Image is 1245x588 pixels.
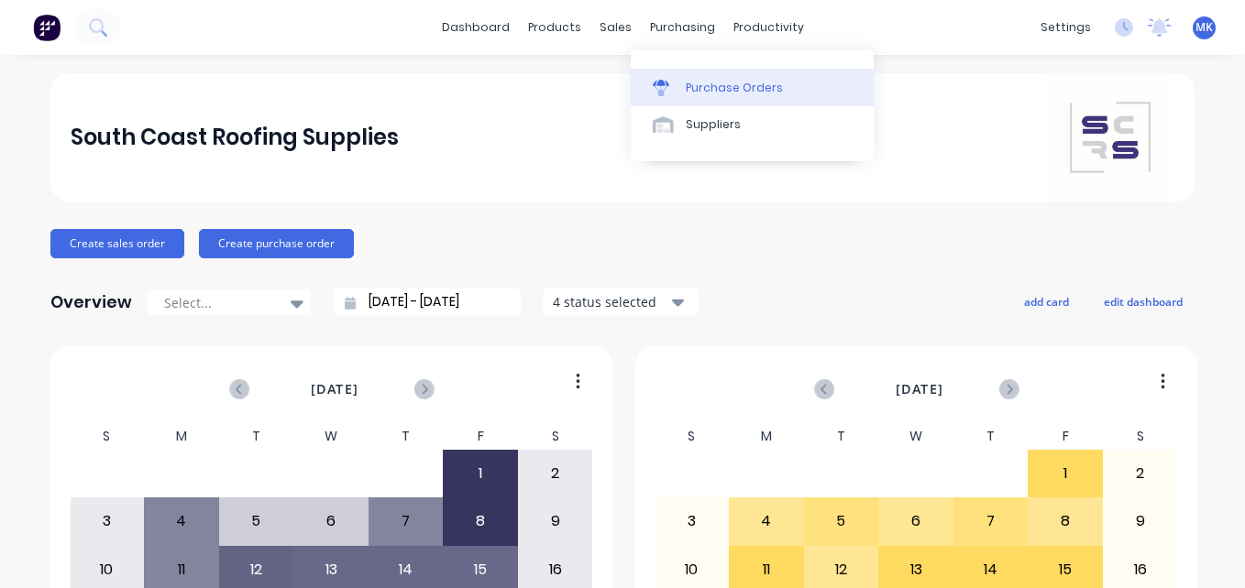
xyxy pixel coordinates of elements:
[641,14,724,41] div: purchasing
[519,498,592,544] div: 9
[631,69,874,105] a: Purchase Orders
[686,80,783,96] div: Purchase Orders
[369,498,443,544] div: 7
[1046,73,1174,201] img: South Coast Roofing Supplies
[444,451,517,496] div: 1
[444,498,517,544] div: 8
[878,423,953,450] div: W
[804,423,879,450] div: T
[553,292,668,311] div: 4 status selected
[33,14,61,41] img: Factory
[953,423,1029,450] div: T
[655,423,730,450] div: S
[199,229,354,258] button: Create purchase order
[71,498,144,544] div: 3
[590,14,641,41] div: sales
[519,14,590,41] div: products
[805,498,878,544] div: 5
[1012,289,1081,313] button: add card
[686,116,741,133] div: Suppliers
[543,289,699,316] button: 4 status selected
[369,423,444,450] div: T
[220,498,293,544] div: 5
[443,423,518,450] div: F
[50,229,184,258] button: Create sales order
[631,106,874,143] a: Suppliers
[50,284,132,321] div: Overview
[433,14,519,41] a: dashboard
[144,423,219,450] div: M
[1031,14,1100,41] div: settings
[518,423,593,450] div: S
[1103,423,1178,450] div: S
[954,498,1028,544] div: 7
[71,119,399,156] div: South Coast Roofing Supplies
[656,498,729,544] div: 3
[519,451,592,496] div: 2
[896,379,943,399] span: [DATE]
[145,498,218,544] div: 4
[1029,451,1102,496] div: 1
[311,379,358,399] span: [DATE]
[1029,498,1102,544] div: 8
[1104,498,1177,544] div: 9
[724,14,813,41] div: productivity
[1104,451,1177,496] div: 2
[879,498,953,544] div: 6
[729,423,804,450] div: M
[1195,19,1213,36] span: MK
[294,498,368,544] div: 6
[730,498,803,544] div: 4
[219,423,294,450] div: T
[70,423,145,450] div: S
[1092,289,1195,313] button: edit dashboard
[293,423,369,450] div: W
[1028,423,1103,450] div: F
